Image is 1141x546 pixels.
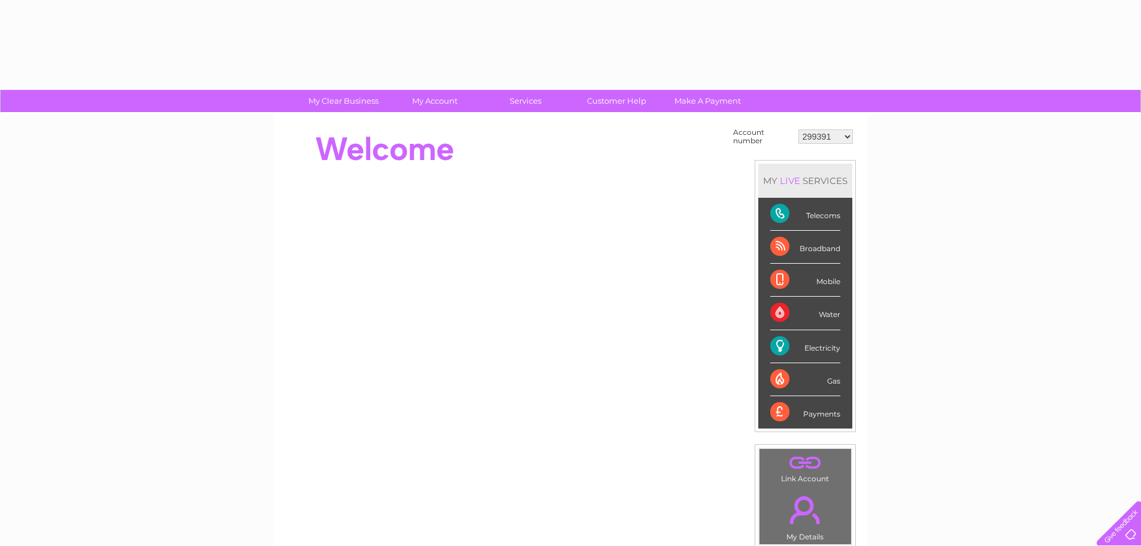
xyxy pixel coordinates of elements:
a: My Account [385,90,484,112]
div: Water [770,297,840,330]
a: . [762,452,848,473]
div: Electricity [770,330,840,363]
a: Services [476,90,575,112]
div: LIVE [777,175,803,186]
div: Broadband [770,231,840,264]
div: Payments [770,396,840,429]
a: . [762,489,848,531]
div: Telecoms [770,198,840,231]
a: My Clear Business [294,90,393,112]
td: My Details [759,486,852,545]
a: Make A Payment [658,90,757,112]
td: Link Account [759,448,852,486]
div: MY SERVICES [758,164,852,198]
div: Mobile [770,264,840,297]
a: Customer Help [567,90,666,112]
td: Account number [730,125,795,148]
div: Gas [770,363,840,396]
